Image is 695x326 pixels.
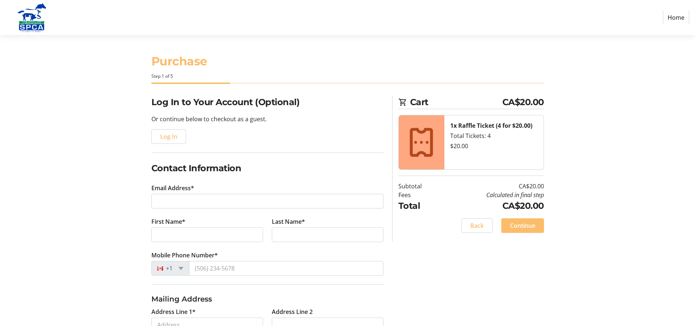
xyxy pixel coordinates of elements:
[440,182,544,191] td: CA$20.00
[151,162,383,175] h2: Contact Information
[450,122,532,130] strong: 1x Raffle Ticket (4 for $20.00)
[501,218,544,233] button: Continue
[398,199,440,212] td: Total
[151,184,194,192] label: Email Address*
[151,294,383,304] h3: Mailing Address
[151,96,383,109] h2: Log In to Your Account (Optional)
[272,217,305,226] label: Last Name*
[410,96,502,109] span: Cart
[151,251,218,260] label: Mobile Phone Number*
[151,115,383,123] p: Or continue below to checkout as a guest.
[151,217,185,226] label: First Name*
[272,307,313,316] label: Address Line 2
[160,132,177,141] span: Log In
[151,53,544,70] h1: Purchase
[6,3,58,32] img: Alberta SPCA's Logo
[151,307,196,316] label: Address Line 1*
[450,142,538,150] div: $20.00
[440,191,544,199] td: Calculated in final step
[470,221,484,230] span: Back
[151,73,544,80] div: Step 1 of 5
[663,11,689,24] a: Home
[189,261,383,276] input: (506) 234-5678
[398,191,440,199] td: Fees
[450,131,538,140] div: Total Tickets: 4
[502,96,544,109] span: CA$20.00
[440,199,544,212] td: CA$20.00
[510,221,535,230] span: Continue
[398,182,440,191] td: Subtotal
[462,218,493,233] button: Back
[151,129,186,144] button: Log In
